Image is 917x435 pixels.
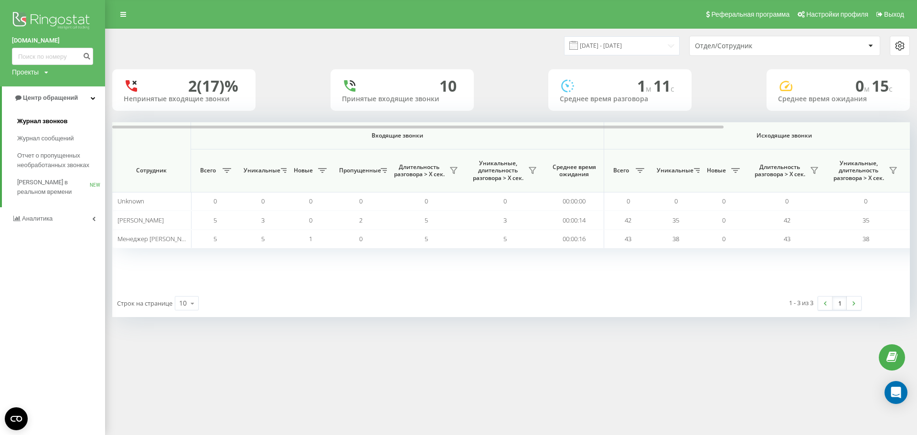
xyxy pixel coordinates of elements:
[806,11,868,18] span: Настройки профиля
[627,197,630,205] span: 0
[117,216,164,224] span: [PERSON_NAME]
[17,178,90,197] span: [PERSON_NAME] в реальном времени
[832,297,847,310] a: 1
[671,84,674,94] span: c
[179,298,187,308] div: 10
[2,86,105,109] a: Центр обращений
[657,167,691,174] span: Уникальные
[863,234,869,243] span: 38
[213,216,217,224] span: 5
[637,75,653,96] span: 1
[17,130,105,147] a: Журнал сообщений
[261,234,265,243] span: 5
[784,216,790,224] span: 42
[503,216,507,224] span: 3
[653,75,674,96] span: 11
[425,197,428,205] span: 0
[23,94,78,101] span: Центр обращений
[309,234,312,243] span: 1
[120,167,182,174] span: Сотрудник
[646,84,653,94] span: м
[470,159,525,182] span: Уникальные, длительность разговора > Х сек.
[711,11,789,18] span: Реферальная программа
[359,216,363,224] span: 2
[674,197,678,205] span: 0
[339,167,378,174] span: Пропущенные
[12,67,39,77] div: Проекты
[12,10,93,33] img: Ringostat logo
[503,234,507,243] span: 5
[722,216,725,224] span: 0
[17,113,105,130] a: Журнал звонков
[785,197,789,205] span: 0
[544,192,604,211] td: 00:00:00
[889,84,893,94] span: c
[722,197,725,205] span: 0
[625,234,631,243] span: 43
[309,216,312,224] span: 0
[885,381,907,404] div: Open Intercom Messenger
[425,234,428,243] span: 5
[17,117,67,126] span: Журнал звонков
[425,216,428,224] span: 5
[291,167,315,174] span: Новые
[213,197,217,205] span: 0
[12,48,93,65] input: Поиск по номеру
[117,299,172,308] span: Строк на странице
[17,174,105,201] a: [PERSON_NAME] в реальном времениNEW
[864,197,867,205] span: 0
[359,234,363,243] span: 0
[672,234,679,243] span: 38
[117,234,196,243] span: Менеджер [PERSON_NAME]
[17,147,105,174] a: Отчет о пропущенных необработанных звонках
[864,84,872,94] span: м
[117,197,144,205] span: Unknown
[672,216,679,224] span: 35
[884,11,904,18] span: Выход
[855,75,872,96] span: 0
[17,151,100,170] span: Отчет о пропущенных необработанных звонках
[560,95,680,103] div: Среднее время разговора
[831,159,886,182] span: Уникальные, длительность разговора > Х сек.
[392,163,447,178] span: Длительность разговора > Х сек.
[309,197,312,205] span: 0
[359,197,363,205] span: 0
[778,95,898,103] div: Среднее время ожидания
[609,167,633,174] span: Всего
[213,234,217,243] span: 5
[12,36,93,45] a: [DOMAIN_NAME]
[22,215,53,222] span: Аналитика
[503,197,507,205] span: 0
[439,77,457,95] div: 10
[261,197,265,205] span: 0
[216,132,579,139] span: Входящие звонки
[196,167,220,174] span: Всего
[863,216,869,224] span: 35
[784,234,790,243] span: 43
[789,298,813,308] div: 1 - 3 из 3
[752,163,807,178] span: Длительность разговора > Х сек.
[544,211,604,229] td: 00:00:14
[244,167,278,174] span: Уникальные
[872,75,893,96] span: 15
[342,95,462,103] div: Принятые входящие звонки
[552,163,597,178] span: Среднее время ожидания
[17,134,74,143] span: Журнал сообщений
[5,407,28,430] button: Open CMP widget
[695,42,809,50] div: Отдел/Сотрудник
[544,230,604,248] td: 00:00:16
[704,167,728,174] span: Новые
[261,216,265,224] span: 3
[124,95,244,103] div: Непринятые входящие звонки
[188,77,238,95] div: 2 (17)%
[722,234,725,243] span: 0
[625,216,631,224] span: 42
